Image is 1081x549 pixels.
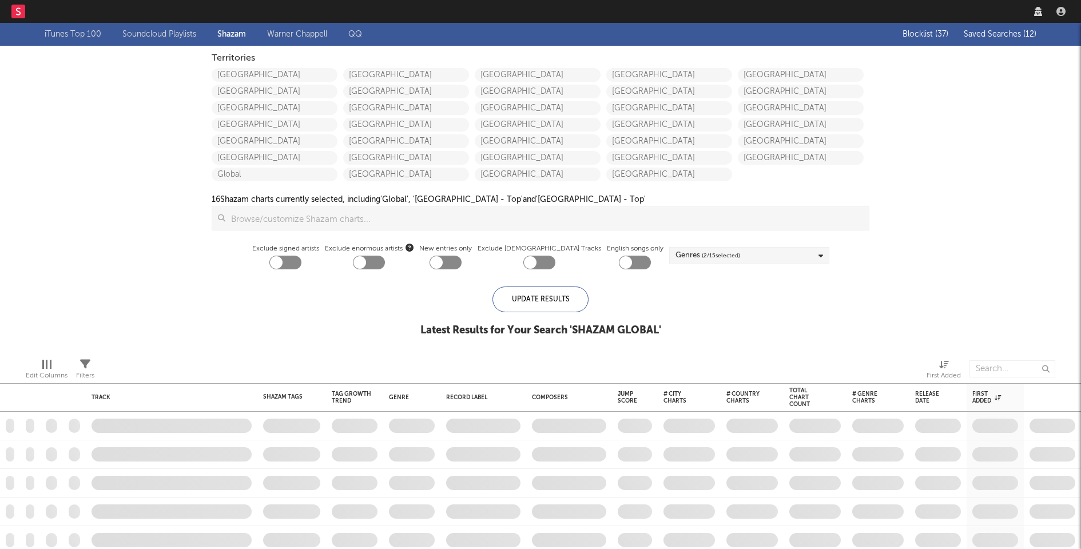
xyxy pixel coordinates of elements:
[343,168,469,181] a: [GEOGRAPHIC_DATA]
[420,324,661,337] div: Latest Results for Your Search ' SHAZAM GLOBAL '
[675,249,740,262] div: Genres
[607,242,663,256] label: English songs only
[960,30,1036,39] button: Saved Searches (12)
[726,391,761,404] div: # Country Charts
[325,242,414,256] span: Exclude enormous artists
[964,30,1036,38] span: Saved Searches
[212,51,869,65] div: Territories
[702,249,740,262] span: ( 2 / 15 selected)
[348,27,362,41] a: QQ
[903,30,948,38] span: Blocklist
[738,68,864,82] a: [GEOGRAPHIC_DATA]
[343,118,469,132] a: [GEOGRAPHIC_DATA]
[969,360,1055,377] input: Search...
[45,27,101,41] a: iTunes Top 100
[606,118,732,132] a: [GEOGRAPHIC_DATA]
[225,207,869,230] input: Browse/customize Shazam charts...
[343,85,469,98] a: [GEOGRAPHIC_DATA]
[532,394,601,401] div: Composers
[267,27,327,41] a: Warner Chappell
[122,27,196,41] a: Soundcloud Playlists
[475,168,601,181] a: [GEOGRAPHIC_DATA]
[212,101,337,115] a: [GEOGRAPHIC_DATA]
[332,391,372,404] div: Tag Growth Trend
[76,369,94,383] div: Filters
[212,68,337,82] a: [GEOGRAPHIC_DATA]
[492,287,589,312] div: Update Results
[343,101,469,115] a: [GEOGRAPHIC_DATA]
[343,68,469,82] a: [GEOGRAPHIC_DATA]
[1023,30,1036,38] span: ( 12 )
[606,151,732,165] a: [GEOGRAPHIC_DATA]
[343,134,469,148] a: [GEOGRAPHIC_DATA]
[446,394,515,401] div: Record Label
[212,118,337,132] a: [GEOGRAPHIC_DATA]
[76,355,94,388] div: Filters
[927,369,961,383] div: First Added
[26,355,67,388] div: Edit Columns
[475,118,601,132] a: [GEOGRAPHIC_DATA]
[606,134,732,148] a: [GEOGRAPHIC_DATA]
[738,101,864,115] a: [GEOGRAPHIC_DATA]
[475,85,601,98] a: [GEOGRAPHIC_DATA]
[212,168,337,181] a: Global
[389,394,429,401] div: Genre
[789,387,824,408] div: Total Chart Count
[606,68,732,82] a: [GEOGRAPHIC_DATA]
[212,85,337,98] a: [GEOGRAPHIC_DATA]
[972,391,1001,404] div: First Added
[475,134,601,148] a: [GEOGRAPHIC_DATA]
[252,242,319,256] label: Exclude signed artists
[915,391,944,404] div: Release Date
[475,68,601,82] a: [GEOGRAPHIC_DATA]
[606,85,732,98] a: [GEOGRAPHIC_DATA]
[606,168,732,181] a: [GEOGRAPHIC_DATA]
[738,151,864,165] a: [GEOGRAPHIC_DATA]
[26,369,67,383] div: Edit Columns
[263,393,303,400] div: Shazam Tags
[343,151,469,165] a: [GEOGRAPHIC_DATA]
[738,118,864,132] a: [GEOGRAPHIC_DATA]
[663,391,698,404] div: # City Charts
[419,242,472,256] label: New entries only
[738,85,864,98] a: [GEOGRAPHIC_DATA]
[92,394,246,401] div: Track
[852,391,887,404] div: # Genre Charts
[212,151,337,165] a: [GEOGRAPHIC_DATA]
[935,30,948,38] span: ( 37 )
[606,101,732,115] a: [GEOGRAPHIC_DATA]
[475,151,601,165] a: [GEOGRAPHIC_DATA]
[618,391,637,404] div: Jump Score
[212,193,646,206] div: 16 Shazam charts currently selected, including 'Global', '[GEOGRAPHIC_DATA] - Top' and '[GEOGRAPH...
[406,242,414,253] button: Exclude enormous artists
[927,355,961,388] div: First Added
[738,134,864,148] a: [GEOGRAPHIC_DATA]
[475,101,601,115] a: [GEOGRAPHIC_DATA]
[212,134,337,148] a: [GEOGRAPHIC_DATA]
[478,242,601,256] label: Exclude [DEMOGRAPHIC_DATA] Tracks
